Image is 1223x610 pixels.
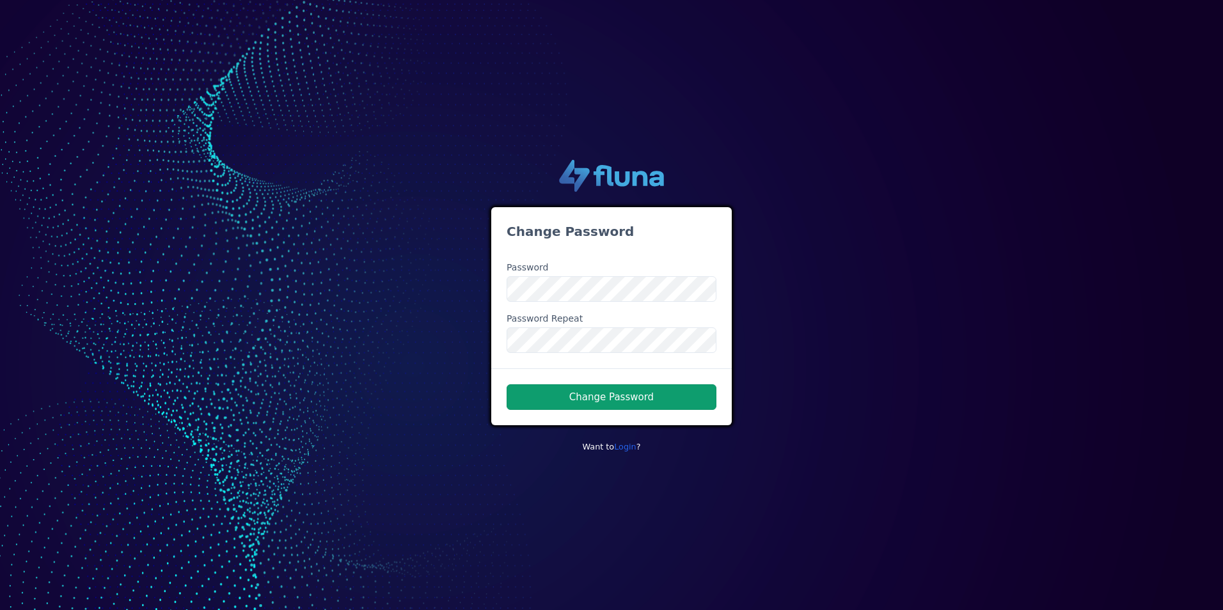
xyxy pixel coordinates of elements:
[614,442,636,451] a: Login
[491,441,732,453] p: Want to ?
[507,223,716,240] h3: Change Password
[507,312,583,325] label: Password Repeat
[507,384,716,410] button: Change Password
[507,261,548,274] label: Password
